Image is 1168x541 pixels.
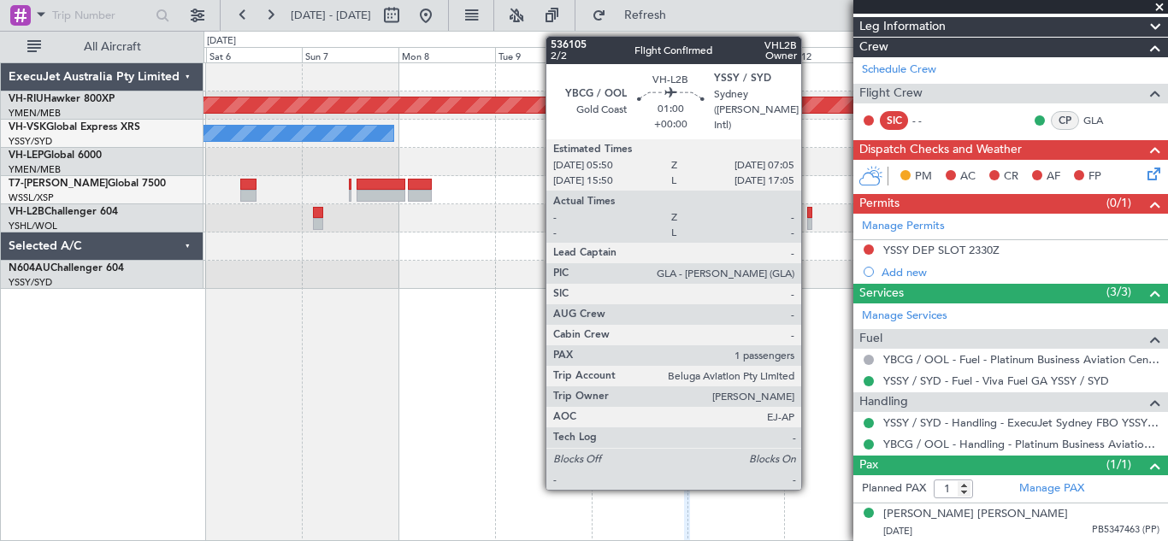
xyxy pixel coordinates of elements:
[862,218,945,235] a: Manage Permits
[862,62,936,79] a: Schedule Crew
[1088,168,1101,185] span: FP
[9,150,44,161] span: VH-LEP
[859,17,946,37] span: Leg Information
[9,135,52,148] a: YSSY/SYD
[960,168,976,185] span: AC
[1047,168,1060,185] span: AF
[302,47,398,62] div: Sun 7
[9,94,115,104] a: VH-RIUHawker 800XP
[9,263,50,273] span: N604AU
[859,329,882,349] span: Fuel
[912,113,951,128] div: - -
[9,276,52,289] a: YSSY/SYD
[9,122,140,132] a: VH-VSKGlobal Express XRS
[859,284,904,303] span: Services
[9,179,108,189] span: T7-[PERSON_NAME]
[883,525,912,538] span: [DATE]
[1019,480,1084,497] a: Manage PAX
[1004,168,1018,185] span: CR
[862,480,926,497] label: Planned PAX
[44,41,180,53] span: All Aircraft
[206,47,303,62] div: Sat 6
[9,263,124,273] a: N604AUChallenger 604
[1106,194,1131,212] span: (0/1)
[859,194,900,214] span: Permits
[207,34,236,49] div: [DATE]
[1092,523,1159,538] span: PB5347463 (PP)
[9,150,102,161] a: VH-LEPGlobal 6000
[9,191,54,204] a: WSSL/XSP
[859,392,908,412] span: Handling
[1083,113,1122,128] a: GLA
[9,163,61,176] a: YMEN/MEB
[859,456,878,475] span: Pax
[9,94,44,104] span: VH-RIU
[52,3,150,28] input: Trip Number
[1106,283,1131,301] span: (3/3)
[9,207,44,217] span: VH-L2B
[784,47,881,62] div: Fri 12
[880,111,908,130] div: SIC
[584,2,687,29] button: Refresh
[883,437,1159,451] a: YBCG / OOL - Handling - Platinum Business Aviation Centre YBCG / OOL
[9,107,61,120] a: YMEN/MEB
[9,220,57,232] a: YSHL/WOL
[859,140,1022,160] span: Dispatch Checks and Weather
[882,265,1159,279] div: Add new
[915,168,932,185] span: PM
[859,84,923,103] span: Flight Crew
[859,38,888,57] span: Crew
[883,506,1068,523] div: [PERSON_NAME] [PERSON_NAME]
[1106,456,1131,473] span: (1/1)
[291,8,371,23] span: [DATE] - [DATE]
[687,47,784,62] div: Thu 11
[9,179,166,189] a: T7-[PERSON_NAME]Global 7500
[610,9,681,21] span: Refresh
[19,33,186,61] button: All Aircraft
[398,47,495,62] div: Mon 8
[9,122,46,132] span: VH-VSK
[883,352,1159,367] a: YBCG / OOL - Fuel - Platinum Business Aviation Centre YBCG / OOL
[1051,111,1079,130] div: CP
[495,47,592,62] div: Tue 9
[883,373,1109,388] a: YSSY / SYD - Fuel - Viva Fuel GA YSSY / SYD
[592,47,688,62] div: Wed 10
[883,415,1159,430] a: YSSY / SYD - Handling - ExecuJet Sydney FBO YSSY / SYD
[9,207,118,217] a: VH-L2BChallenger 604
[883,243,1000,257] div: YSSY DEP SLOT 2330Z
[862,308,947,325] a: Manage Services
